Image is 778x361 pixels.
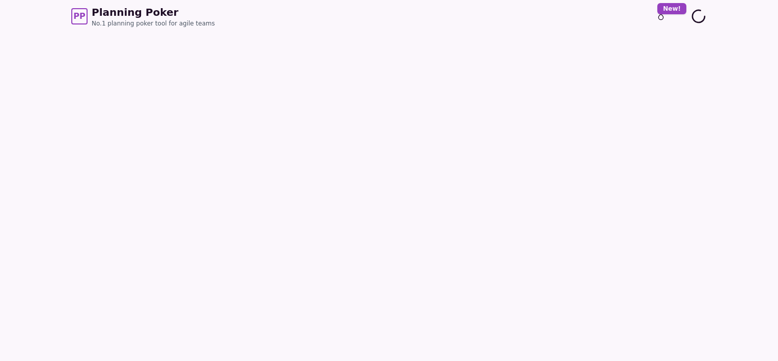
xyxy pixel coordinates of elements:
div: New! [657,3,686,14]
button: New! [652,7,670,25]
span: No.1 planning poker tool for agile teams [92,19,215,28]
span: PP [73,10,85,22]
a: PPPlanning PokerNo.1 planning poker tool for agile teams [71,5,215,28]
span: Planning Poker [92,5,215,19]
